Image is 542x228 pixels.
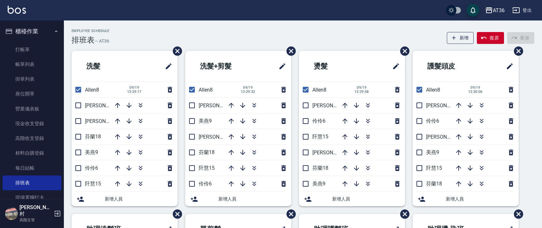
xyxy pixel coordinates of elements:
[477,32,504,44] button: 復原
[72,192,178,206] div: 新增人員
[199,87,213,93] span: Allen8
[395,205,410,224] span: 刪除班表
[19,204,52,217] h5: [PERSON_NAME]村
[426,87,440,93] span: Allen8
[199,181,212,187] span: 伶伶6
[3,161,61,175] a: 每日結帳
[355,90,369,94] span: 13:29:58
[72,29,110,33] h2: Employee Schedule
[199,149,215,155] span: 芬蘭18
[426,181,442,187] span: 芬蘭18
[85,102,129,109] span: [PERSON_NAME]16
[332,196,400,202] span: 新增人員
[502,59,514,74] span: 修改班表的標題
[275,59,286,74] span: 修改班表的標題
[127,85,141,90] span: 09/19
[168,205,183,224] span: 刪除班表
[446,196,514,202] span: 新增人員
[3,190,61,205] a: 現場電腦打卡
[85,165,98,171] span: 伶伶6
[199,102,243,109] span: [PERSON_NAME]16
[3,131,61,146] a: 高階收支登錄
[3,116,61,131] a: 現金收支登錄
[3,175,61,190] a: 排班表
[8,6,26,14] img: Logo
[467,4,479,17] button: save
[426,118,439,124] span: 伶伶6
[304,55,363,78] h2: 燙髮
[72,36,95,45] h3: 排班表
[161,59,172,74] span: 修改班表的標題
[241,85,255,90] span: 09/19
[312,87,326,93] span: Allen8
[199,134,243,140] span: [PERSON_NAME]11
[85,87,99,93] span: Allen8
[510,4,534,16] button: 登出
[312,134,328,140] span: 阡慧15
[19,217,52,223] p: 高階主管
[85,134,101,140] span: 芬蘭18
[85,118,129,124] span: [PERSON_NAME]11
[3,102,61,116] a: 營業儀表板
[413,192,519,206] div: 新增人員
[312,150,356,156] span: [PERSON_NAME]11
[447,32,474,44] button: 新增
[241,90,255,94] span: 13:29:32
[468,85,483,90] span: 09/19
[3,42,61,57] a: 打帳單
[3,86,61,101] a: 座位開單
[185,192,291,206] div: 新增人員
[282,42,297,61] span: 刪除班表
[168,42,183,61] span: 刪除班表
[355,85,369,90] span: 09/19
[3,23,61,40] button: 櫃檯作業
[85,181,101,187] span: 阡慧15
[312,102,356,109] span: [PERSON_NAME]16
[426,165,442,171] span: 阡慧15
[468,90,483,94] span: 13:30:06
[3,146,61,160] a: 材料自購登錄
[5,207,18,220] img: Person
[395,42,410,61] span: 刪除班表
[493,6,505,14] div: AT36
[426,149,439,155] span: 美燕9
[95,38,109,45] h6: — AT36
[509,42,524,61] span: 刪除班表
[312,181,325,187] span: 美燕9
[312,165,328,171] span: 芬蘭18
[3,57,61,72] a: 帳單列表
[127,90,141,94] span: 13:29:17
[509,205,524,224] span: 刪除班表
[190,55,258,78] h2: 洗髮+剪髮
[85,149,98,155] span: 美燕9
[3,72,61,86] a: 掛單列表
[426,102,470,109] span: [PERSON_NAME]16
[199,118,212,124] span: 美燕9
[426,134,470,140] span: [PERSON_NAME]11
[312,118,325,124] span: 伶伶6
[418,55,484,78] h2: 護髮頭皮
[299,192,405,206] div: 新增人員
[483,4,507,17] button: AT36
[105,196,172,202] span: 新增人員
[199,165,215,171] span: 阡慧15
[77,55,135,78] h2: 洗髮
[282,205,297,224] span: 刪除班表
[388,59,400,74] span: 修改班表的標題
[218,196,286,202] span: 新增人員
